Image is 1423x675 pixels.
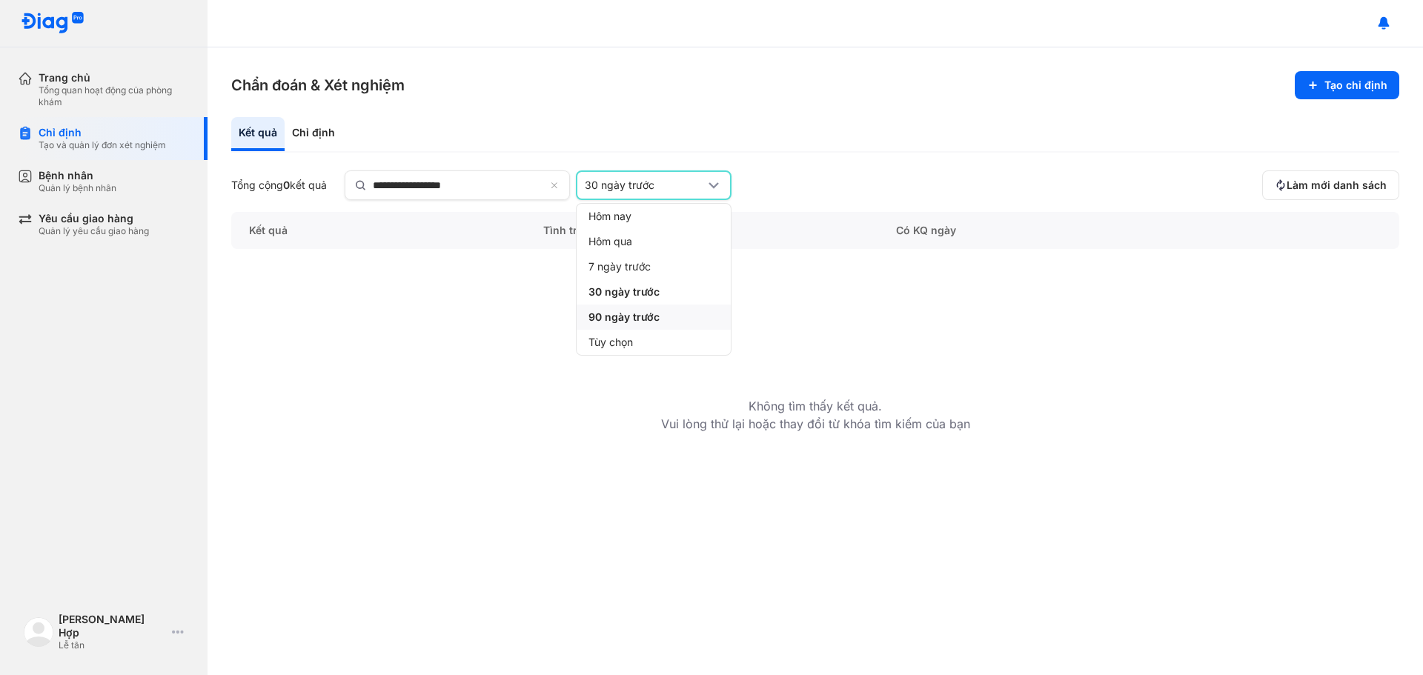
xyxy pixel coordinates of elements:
[588,235,632,248] span: Hôm qua
[231,75,405,96] h3: Chẩn đoán & Xét nghiệm
[1287,179,1387,192] span: Làm mới danh sách
[285,117,342,151] div: Chỉ định
[588,310,660,324] span: 90 ngày trước
[525,212,878,249] div: Tình trạng
[588,210,631,223] span: Hôm nay
[231,117,285,151] div: Kết quả
[585,179,705,192] div: 30 ngày trước
[39,139,166,151] div: Tạo và quản lý đơn xét nghiệm
[1262,170,1399,200] button: Làm mới danh sách
[661,249,970,433] div: Không tìm thấy kết quả. Vui lòng thử lại hoặc thay đổi từ khóa tìm kiếm của bạn
[39,225,149,237] div: Quản lý yêu cầu giao hàng
[24,617,53,647] img: logo
[39,71,190,84] div: Trang chủ
[588,285,660,299] span: 30 ngày trước
[39,126,166,139] div: Chỉ định
[39,84,190,108] div: Tổng quan hoạt động của phòng khám
[878,212,1258,249] div: Có KQ ngày
[588,260,651,273] span: 7 ngày trước
[39,182,116,194] div: Quản lý bệnh nhân
[39,169,116,182] div: Bệnh nhân
[231,179,327,192] div: Tổng cộng kết quả
[588,336,633,349] span: Tùy chọn
[39,212,149,225] div: Yêu cầu giao hàng
[21,12,84,35] img: logo
[231,212,525,249] div: Kết quả
[1295,71,1399,99] button: Tạo chỉ định
[59,639,166,651] div: Lễ tân
[59,613,166,639] div: [PERSON_NAME] Hợp
[283,179,290,191] span: 0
